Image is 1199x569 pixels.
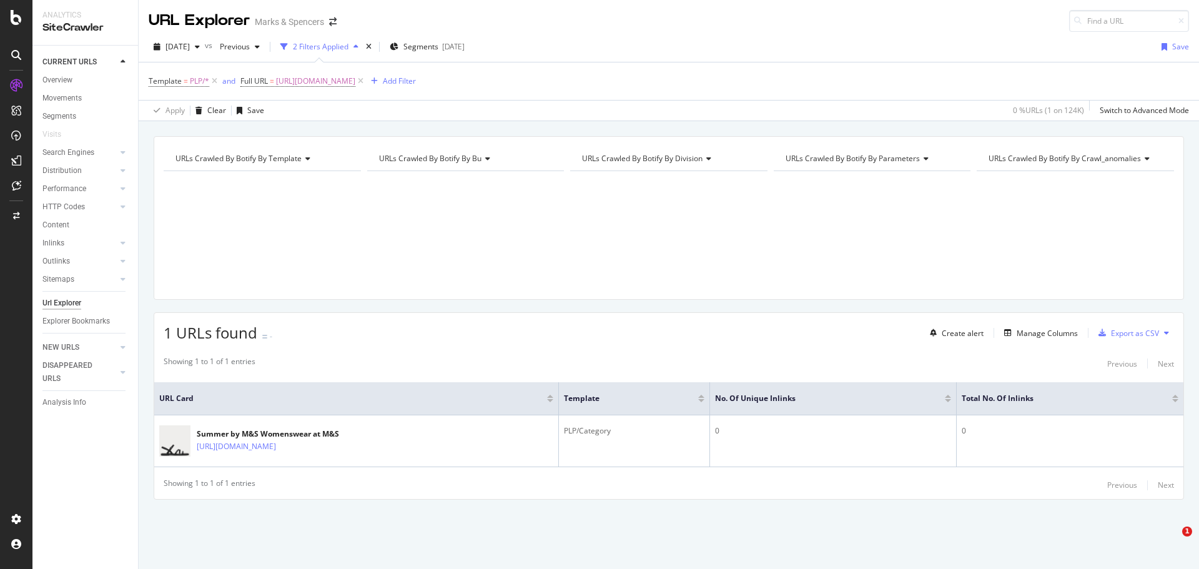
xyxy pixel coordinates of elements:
[42,255,117,268] a: Outlinks
[222,76,235,86] div: and
[42,182,86,195] div: Performance
[197,428,339,440] div: Summer by M&S Womenswear at M&S
[42,396,129,409] a: Analysis Info
[276,72,355,90] span: [URL][DOMAIN_NAME]
[165,105,185,116] div: Apply
[205,40,215,51] span: vs
[1157,527,1187,557] iframe: Intercom live chat
[42,128,61,141] div: Visits
[1093,323,1159,343] button: Export as CSV
[164,356,255,371] div: Showing 1 to 1 of 1 entries
[184,76,188,86] span: =
[262,335,267,339] img: Equal
[42,146,117,159] a: Search Engines
[363,41,374,53] div: times
[1107,480,1137,490] div: Previous
[1069,10,1189,32] input: Find a URL
[1107,359,1137,369] div: Previous
[715,425,951,437] div: 0
[240,76,268,86] span: Full URL
[42,315,129,328] a: Explorer Bookmarks
[293,41,348,52] div: 2 Filters Applied
[42,74,72,87] div: Overview
[1100,105,1189,116] div: Switch to Advanced Mode
[715,393,926,404] span: No. of Unique Inlinks
[1172,41,1189,52] div: Save
[232,101,264,121] button: Save
[379,153,481,164] span: URLs Crawled By Botify By bu
[42,10,128,21] div: Analytics
[1182,527,1192,537] span: 1
[42,341,79,354] div: NEW URLS
[164,322,257,343] span: 1 URLs found
[190,72,209,90] span: PLP/*
[42,359,117,385] a: DISAPPEARED URLS
[255,16,324,28] div: Marks & Spencers
[42,255,70,268] div: Outlinks
[1111,328,1159,339] div: Export as CSV
[962,393,1153,404] span: Total No. of Inlinks
[222,75,235,87] button: and
[564,425,704,437] div: PLP/Category
[42,110,76,123] div: Segments
[159,420,190,461] img: main image
[149,101,185,121] button: Apply
[42,396,86,409] div: Analysis Info
[962,425,1178,437] div: 0
[42,219,69,232] div: Content
[42,164,117,177] a: Distribution
[564,393,679,404] span: Template
[1017,328,1078,339] div: Manage Columns
[999,325,1078,340] button: Manage Columns
[207,105,226,116] div: Clear
[42,297,129,310] a: Url Explorer
[383,76,416,86] div: Add Filter
[42,128,74,141] a: Visits
[403,41,438,52] span: Segments
[42,200,85,214] div: HTTP Codes
[42,359,106,385] div: DISAPPEARED URLS
[1157,37,1189,57] button: Save
[42,110,129,123] a: Segments
[942,328,984,339] div: Create alert
[1013,105,1084,116] div: 0 % URLs ( 1 on 124K )
[1158,480,1174,490] div: Next
[366,74,416,89] button: Add Filter
[42,200,117,214] a: HTTP Codes
[986,149,1163,169] h4: URLs Crawled By Botify By crawl_anomalies
[580,149,756,169] h4: URLs Crawled By Botify By division
[175,153,302,164] span: URLs Crawled By Botify By template
[42,56,97,69] div: CURRENT URLS
[173,149,350,169] h4: URLs Crawled By Botify By template
[1095,101,1189,121] button: Switch to Advanced Mode
[1158,359,1174,369] div: Next
[1107,356,1137,371] button: Previous
[42,182,117,195] a: Performance
[42,56,117,69] a: CURRENT URLS
[377,149,553,169] h4: URLs Crawled By Botify By bu
[164,478,255,493] div: Showing 1 to 1 of 1 entries
[1107,478,1137,493] button: Previous
[42,237,64,250] div: Inlinks
[42,341,117,354] a: NEW URLS
[329,17,337,26] div: arrow-right-arrow-left
[149,37,205,57] button: [DATE]
[42,92,82,105] div: Movements
[42,74,129,87] a: Overview
[159,393,544,404] span: URL Card
[1158,478,1174,493] button: Next
[786,153,920,164] span: URLs Crawled By Botify By parameters
[925,323,984,343] button: Create alert
[42,21,128,35] div: SiteCrawler
[190,101,226,121] button: Clear
[582,153,703,164] span: URLs Crawled By Botify By division
[42,273,74,286] div: Sitemaps
[42,315,110,328] div: Explorer Bookmarks
[247,105,264,116] div: Save
[42,297,81,310] div: Url Explorer
[442,41,465,52] div: [DATE]
[270,331,272,342] div: -
[215,37,265,57] button: Previous
[42,237,117,250] a: Inlinks
[783,149,960,169] h4: URLs Crawled By Botify By parameters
